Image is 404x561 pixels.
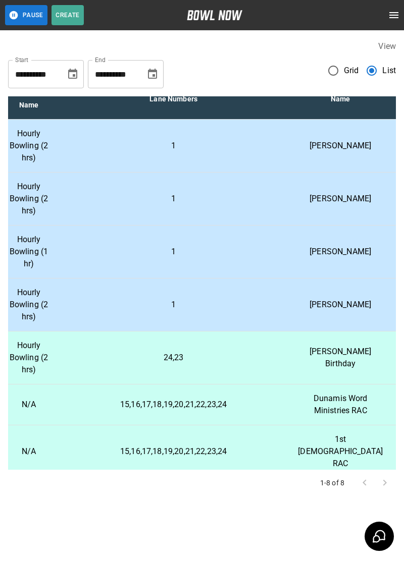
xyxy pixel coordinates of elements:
[65,140,282,152] p: 1
[9,234,49,270] p: Hourly Bowling (1 hr)
[187,10,242,20] img: logo
[344,65,359,77] span: Grid
[298,140,383,152] p: [PERSON_NAME]
[1,79,57,120] th: Product Name
[290,79,391,120] th: Name
[378,41,396,51] label: View
[9,399,49,411] p: N/A
[384,5,404,25] button: open drawer
[9,287,49,323] p: Hourly Bowling (2 hrs)
[57,79,290,120] th: Lane Numbers
[298,193,383,205] p: [PERSON_NAME]
[9,128,49,164] p: Hourly Bowling (2 hrs)
[382,65,396,77] span: List
[52,5,84,25] button: Create
[298,246,383,258] p: [PERSON_NAME]
[9,445,49,458] p: N/A
[65,399,282,411] p: 15,16,17,18,19,20,21,22,23,24
[9,340,49,376] p: Hourly Bowling (2 hrs)
[142,64,163,84] button: Choose date, selected date is Oct 6, 2025
[5,5,47,25] button: Pause
[298,299,383,311] p: [PERSON_NAME]
[65,299,282,311] p: 1
[65,193,282,205] p: 1
[298,346,383,370] p: [PERSON_NAME] Birthday
[320,478,344,488] p: 1-8 of 8
[298,433,383,470] p: 1st [DEMOGRAPHIC_DATA] RAC
[63,64,83,84] button: Choose date, selected date is Sep 6, 2025
[65,246,282,258] p: 1
[65,445,282,458] p: 15,16,17,18,19,20,21,22,23,24
[9,181,49,217] p: Hourly Bowling (2 hrs)
[65,352,282,364] p: 24,23
[298,392,383,417] p: Dunamis Word Ministries RAC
